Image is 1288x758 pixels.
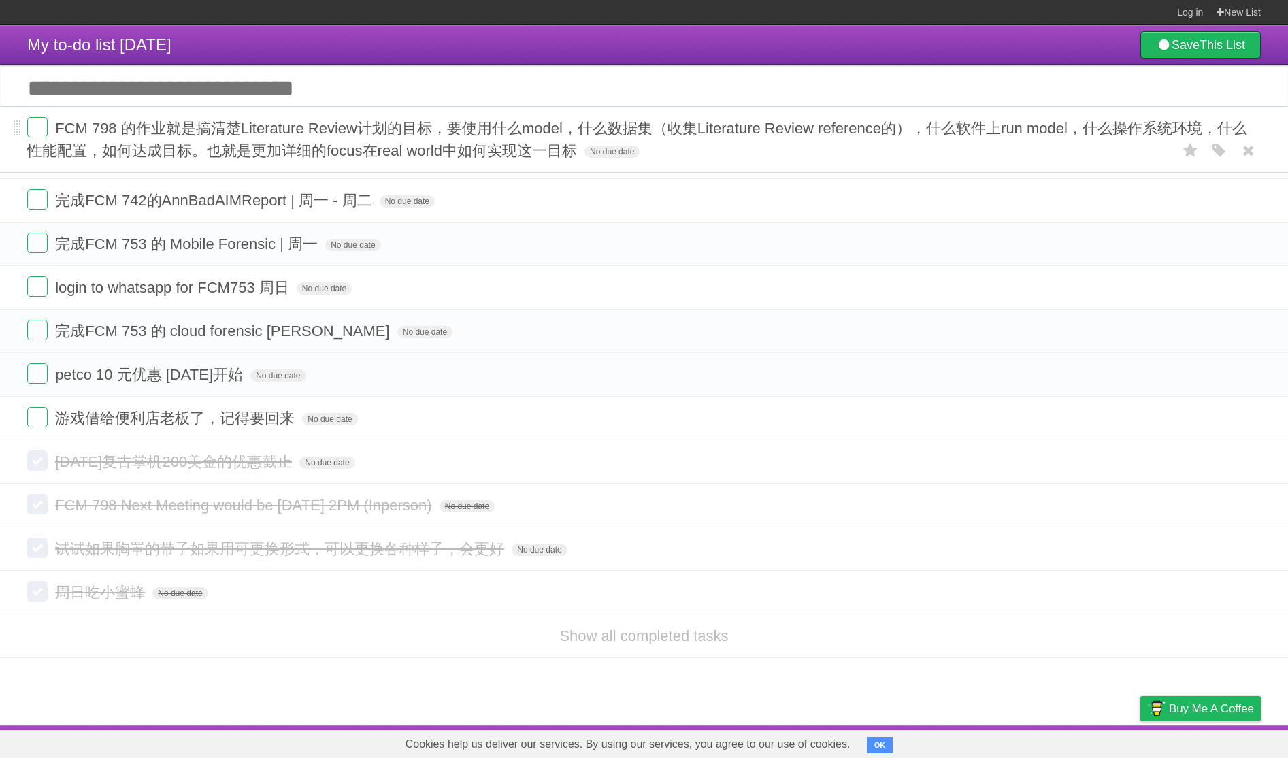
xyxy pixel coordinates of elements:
[55,453,295,470] span: [DATE]复古掌机200美金的优惠截止
[27,581,48,602] label: Done
[440,500,495,512] span: No due date
[55,584,148,601] span: 周日吃小蜜蜂
[27,320,48,340] label: Done
[867,737,893,753] button: OK
[27,450,48,471] label: Done
[27,120,1247,159] span: FCM 798 的作业就是搞清楚Literature Review计划的目标，要使用什么model，什么数据集（收集Literature Review reference的），什么软件上run ...
[1178,139,1204,162] label: Star task
[1123,729,1158,755] a: Privacy
[380,195,435,208] span: No due date
[27,407,48,427] label: Done
[55,540,508,557] span: 试试如果胸罩的带子如果用可更换形式，可以更换各种样子，会更好
[55,366,246,383] span: petco 10 元优惠 [DATE]开始
[27,494,48,514] label: Done
[27,538,48,558] label: Done
[1147,697,1166,720] img: Buy me a coffee
[397,326,452,338] span: No due date
[152,587,208,599] span: No due date
[297,282,352,295] span: No due date
[55,410,298,427] span: 游戏借给便利店老板了，记得要回来
[27,35,171,54] span: My to-do list [DATE]
[299,457,354,469] span: No due date
[27,189,48,210] label: Done
[1076,729,1106,755] a: Terms
[1200,38,1245,52] b: This List
[55,497,435,514] span: FCM 798 Next Meeting would be [DATE] 2PM (Inperson)
[55,192,375,209] span: 完成FCM 742的AnnBadAIMReport | 周一 - 周二
[584,146,640,158] span: No due date
[250,369,306,382] span: No due date
[27,276,48,297] label: Done
[27,117,48,137] label: Done
[1004,729,1059,755] a: Developers
[1169,697,1254,721] span: Buy me a coffee
[27,233,48,253] label: Done
[325,239,380,251] span: No due date
[302,413,357,425] span: No due date
[512,544,567,556] span: No due date
[55,279,293,296] span: login to whatsapp for FCM753 周日
[55,235,321,252] span: 完成FCM 753 的 Mobile Forensic | 周一
[1175,729,1261,755] a: Suggest a feature
[27,363,48,384] label: Done
[559,627,728,644] a: Show all completed tasks
[1140,696,1261,721] a: Buy me a coffee
[55,323,393,340] span: 完成FCM 753 的 cloud forensic [PERSON_NAME]
[1140,31,1261,59] a: SaveThis List
[392,731,864,758] span: Cookies help us deliver our services. By using our services, you agree to our use of cookies.
[959,729,988,755] a: About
